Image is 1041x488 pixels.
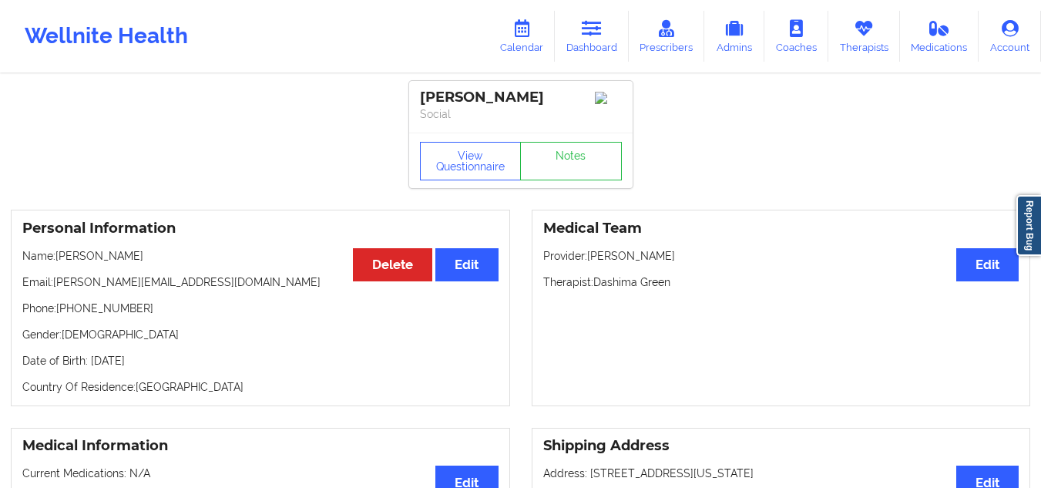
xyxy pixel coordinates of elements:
[520,142,622,180] a: Notes
[22,379,499,395] p: Country Of Residence: [GEOGRAPHIC_DATA]
[435,248,498,281] button: Edit
[22,466,499,481] p: Current Medications: N/A
[956,248,1019,281] button: Edit
[543,466,1019,481] p: Address: [STREET_ADDRESS][US_STATE]
[22,353,499,369] p: Date of Birth: [DATE]
[828,11,900,62] a: Therapists
[629,11,705,62] a: Prescribers
[979,11,1041,62] a: Account
[764,11,828,62] a: Coaches
[22,274,499,290] p: Email: [PERSON_NAME][EMAIL_ADDRESS][DOMAIN_NAME]
[22,301,499,316] p: Phone: [PHONE_NUMBER]
[22,220,499,237] h3: Personal Information
[420,142,522,180] button: View Questionnaire
[543,220,1019,237] h3: Medical Team
[543,437,1019,455] h3: Shipping Address
[1016,195,1041,256] a: Report Bug
[420,106,622,122] p: Social
[420,89,622,106] div: [PERSON_NAME]
[353,248,432,281] button: Delete
[900,11,979,62] a: Medications
[22,327,499,342] p: Gender: [DEMOGRAPHIC_DATA]
[543,274,1019,290] p: Therapist: Dashima Green
[22,248,499,264] p: Name: [PERSON_NAME]
[595,92,622,104] img: Image%2Fplaceholer-image.png
[704,11,764,62] a: Admins
[22,437,499,455] h3: Medical Information
[489,11,555,62] a: Calendar
[555,11,629,62] a: Dashboard
[543,248,1019,264] p: Provider: [PERSON_NAME]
